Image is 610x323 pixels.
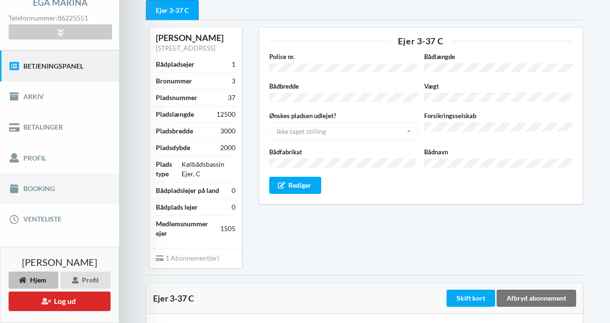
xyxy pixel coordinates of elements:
[22,257,97,267] span: [PERSON_NAME]
[156,76,192,86] div: Bronummer
[156,126,193,136] div: Pladsbredde
[424,111,573,121] label: Forsikringsselskab
[9,272,58,289] div: Hjem
[269,111,418,121] label: Ønskes pladsen udlejet?
[232,60,235,69] div: 1
[58,14,88,22] strong: 86225551
[156,93,197,102] div: Pladsnummer
[497,290,576,307] div: Afbryd abonnement
[156,32,235,43] div: [PERSON_NAME]
[228,93,235,102] div: 37
[447,290,495,307] div: Skift kort
[9,292,111,311] button: Log ud
[156,202,198,212] div: Bådplads lejer
[232,76,235,86] div: 3
[156,110,194,119] div: Pladslængde
[156,219,220,238] div: Medlemsnummer ejer
[156,143,190,152] div: Pladsdybde
[424,147,573,157] label: Bådnavn
[216,110,235,119] div: 12500
[269,81,418,91] label: Bådbredde
[156,44,215,52] a: [STREET_ADDRESS]
[156,254,219,262] span: 1 Abonnement(er)
[424,52,573,61] label: Bådlængde
[61,272,111,289] div: Profil
[424,81,573,91] label: Vægt
[232,186,235,195] div: 0
[232,202,235,212] div: 0
[220,224,235,233] div: 1505
[269,147,418,157] label: Bådfabrikat
[269,177,322,194] div: Rediger
[220,143,235,152] div: 2000
[269,52,418,61] label: Police nr.
[156,60,194,69] div: Bådpladsejer
[182,160,235,179] div: Kølbådsbassin Ejer, C
[153,293,445,303] div: Ejer 3-37 C
[220,126,235,136] div: 3000
[9,12,112,25] div: Telefonnummer:
[269,37,573,45] div: Ejer 3-37 C
[156,186,219,195] div: Bådpladslejer på land
[156,160,182,179] div: Plads type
